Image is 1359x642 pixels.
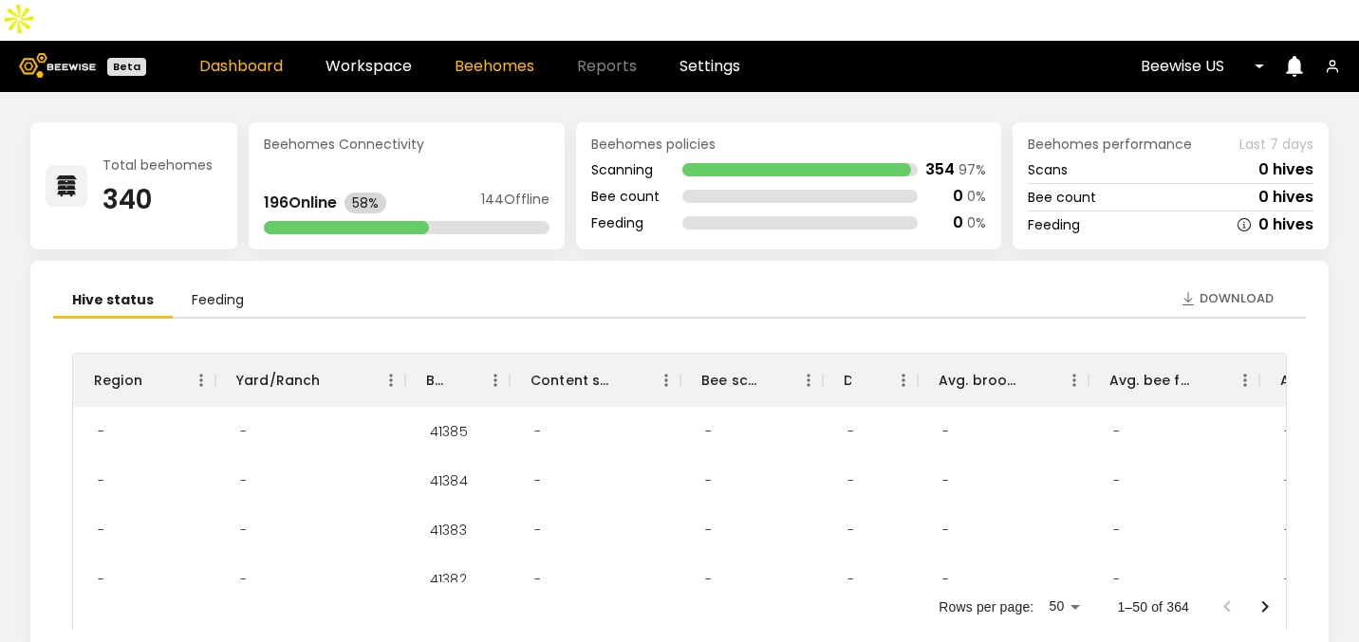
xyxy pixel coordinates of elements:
div: - [83,407,120,456]
a: Settings [679,59,740,74]
button: Sort [142,367,169,394]
div: Content scan hives [531,354,614,407]
div: 0 [953,215,963,230]
div: Bee count [591,190,660,203]
button: Sort [756,367,783,394]
div: Bee count [1028,191,1096,204]
div: BH ID [405,354,510,407]
div: Bee scan hives [701,354,756,407]
div: Bee scan hives [680,354,823,407]
div: - [690,505,727,555]
div: - [225,456,262,505]
div: Yard/Ranch [215,354,405,407]
div: 0 % [967,190,986,203]
img: Beewise logo [19,53,96,78]
div: - [519,407,556,456]
li: Hive status [53,284,173,319]
div: BH ID [426,354,443,407]
button: Sort [1193,367,1219,394]
div: - [225,505,262,555]
div: 340 [102,187,213,213]
div: - [83,456,120,505]
a: Workspace [326,59,412,74]
button: Sort [614,367,641,394]
li: Feeding [173,284,263,319]
div: Beta [107,58,146,76]
div: - [1098,505,1135,555]
div: 0 hives [1258,217,1313,232]
div: - [83,555,120,604]
div: - [690,555,727,604]
div: - [927,505,964,555]
button: Sort [321,367,347,394]
div: 41382 [415,555,482,604]
p: 1–50 of 364 [1117,597,1189,616]
div: - [225,555,262,604]
div: 0 hives [1258,190,1313,205]
div: 0 hives [1258,162,1313,177]
span: Reports [577,59,637,74]
div: - [519,505,556,555]
span: Download [1200,289,1274,308]
div: - [832,505,869,555]
div: Feeding [1028,218,1080,231]
div: - [1098,555,1135,604]
div: 0 % [967,216,986,229]
div: Total beehomes [102,158,213,172]
button: Menu [481,366,510,394]
button: Download [1171,284,1283,314]
div: 354 [925,162,955,177]
span: Last 7 days [1239,138,1313,151]
div: - [1269,505,1306,555]
div: Yard/Ranch [236,354,321,407]
button: Menu [652,366,680,394]
button: Menu [377,366,405,394]
div: Feeding [591,216,660,229]
div: - [1098,407,1135,456]
div: Dead hives [844,354,851,407]
div: - [519,456,556,505]
div: - [832,407,869,456]
div: 41385 [415,407,483,456]
div: 50 [1041,593,1087,620]
div: Scans [1028,163,1068,176]
button: Sort [851,367,878,394]
div: - [1098,456,1135,505]
div: - [690,407,727,456]
div: 0 [953,189,963,204]
div: 41383 [415,505,482,555]
a: Beehomes [455,59,534,74]
p: Rows per page: [939,597,1033,616]
div: Beehomes Connectivity [264,138,549,151]
div: - [225,407,262,456]
a: Dashboard [199,59,283,74]
div: - [927,456,964,505]
div: 144 Offline [481,193,549,213]
div: - [1269,456,1306,505]
button: Menu [187,366,215,394]
span: Beehomes performance [1028,138,1192,151]
button: Go to next page [1246,588,1284,626]
div: Content scan hives [510,354,680,407]
div: - [927,555,964,604]
div: 97 % [959,163,986,176]
button: Menu [794,366,823,394]
div: 41384 [415,456,483,505]
button: Sort [443,367,470,394]
div: - [690,456,727,505]
div: - [1269,407,1306,456]
div: Dead hives [823,354,918,407]
div: Beehomes policies [591,138,986,151]
div: 58% [344,193,386,213]
div: - [832,456,869,505]
div: Region [73,354,215,407]
div: Scanning [591,163,660,176]
div: 196 Online [264,195,337,211]
button: Menu [1231,366,1259,394]
div: - [519,555,556,604]
div: - [83,505,120,555]
div: Avg. brood frames [918,354,1089,407]
div: Avg. brood frames [939,354,1022,407]
div: - [1269,555,1306,604]
div: Avg. bee frames [1089,354,1259,407]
